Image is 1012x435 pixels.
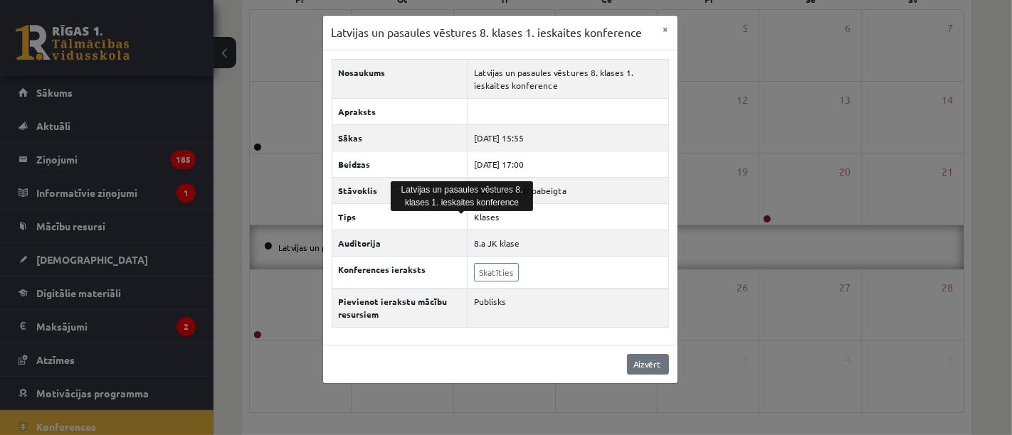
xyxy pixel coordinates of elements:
td: [DATE] 15:55 [468,124,668,151]
th: Tips [332,203,468,230]
a: Aizvērt [627,354,669,375]
td: Publisks [468,288,668,327]
td: Konference ir pabeigta [468,177,668,203]
th: Nosaukums [332,59,468,98]
button: × [655,16,678,43]
td: Latvijas un pasaules vēstures 8. klases 1. ieskaites konference [468,59,668,98]
th: Apraksts [332,98,468,124]
th: Pievienot ierakstu mācību resursiem [332,288,468,327]
td: [DATE] 17:00 [468,151,668,177]
h3: Latvijas un pasaules vēstures 8. klases 1. ieskaites konference [332,24,643,41]
a: Skatīties [474,263,519,281]
td: Klases [468,203,668,230]
div: Latvijas un pasaules vēstures 8. klases 1. ieskaites konference [391,181,533,211]
th: Sākas [332,124,468,151]
th: Beidzas [332,151,468,177]
th: Stāvoklis [332,177,468,203]
th: Konferences ieraksts [332,256,468,288]
th: Auditorija [332,230,468,256]
td: 8.a JK klase [468,230,668,256]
